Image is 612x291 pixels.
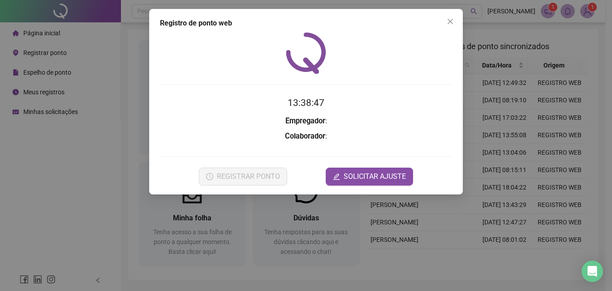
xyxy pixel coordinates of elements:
[285,132,325,140] strong: Colaborador
[326,168,413,186] button: editSOLICITAR AJUSTE
[333,173,340,180] span: edit
[344,171,406,182] span: SOLICITAR AJUSTE
[160,131,452,142] h3: :
[160,115,452,127] h3: :
[286,32,326,74] img: QRPoint
[582,261,603,282] div: Open Intercom Messenger
[288,97,324,108] time: 13:38:47
[443,14,457,29] button: Close
[199,168,287,186] button: REGISTRAR PONTO
[160,18,452,29] div: Registro de ponto web
[285,117,325,125] strong: Empregador
[447,18,454,25] span: close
